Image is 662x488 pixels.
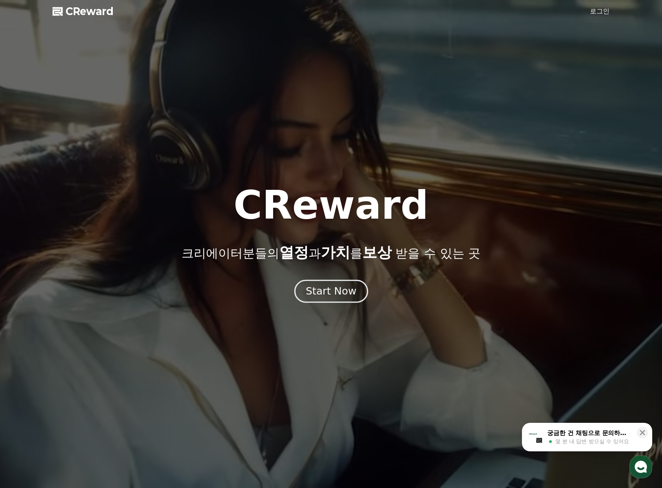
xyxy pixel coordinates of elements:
[294,280,368,303] button: Start Now
[362,244,392,261] span: 보상
[75,271,84,277] span: 대화
[321,244,350,261] span: 가치
[279,244,309,261] span: 열정
[306,284,356,298] div: Start Now
[182,244,480,261] p: 크리에이터분들의 과 를 받을 수 있는 곳
[590,7,609,16] a: 로그인
[105,258,156,279] a: 설정
[296,288,366,296] a: Start Now
[126,270,136,277] span: 설정
[66,5,114,18] span: CReward
[53,5,114,18] a: CReward
[54,258,105,279] a: 대화
[2,258,54,279] a: 홈
[233,186,428,225] h1: CReward
[26,270,31,277] span: 홈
